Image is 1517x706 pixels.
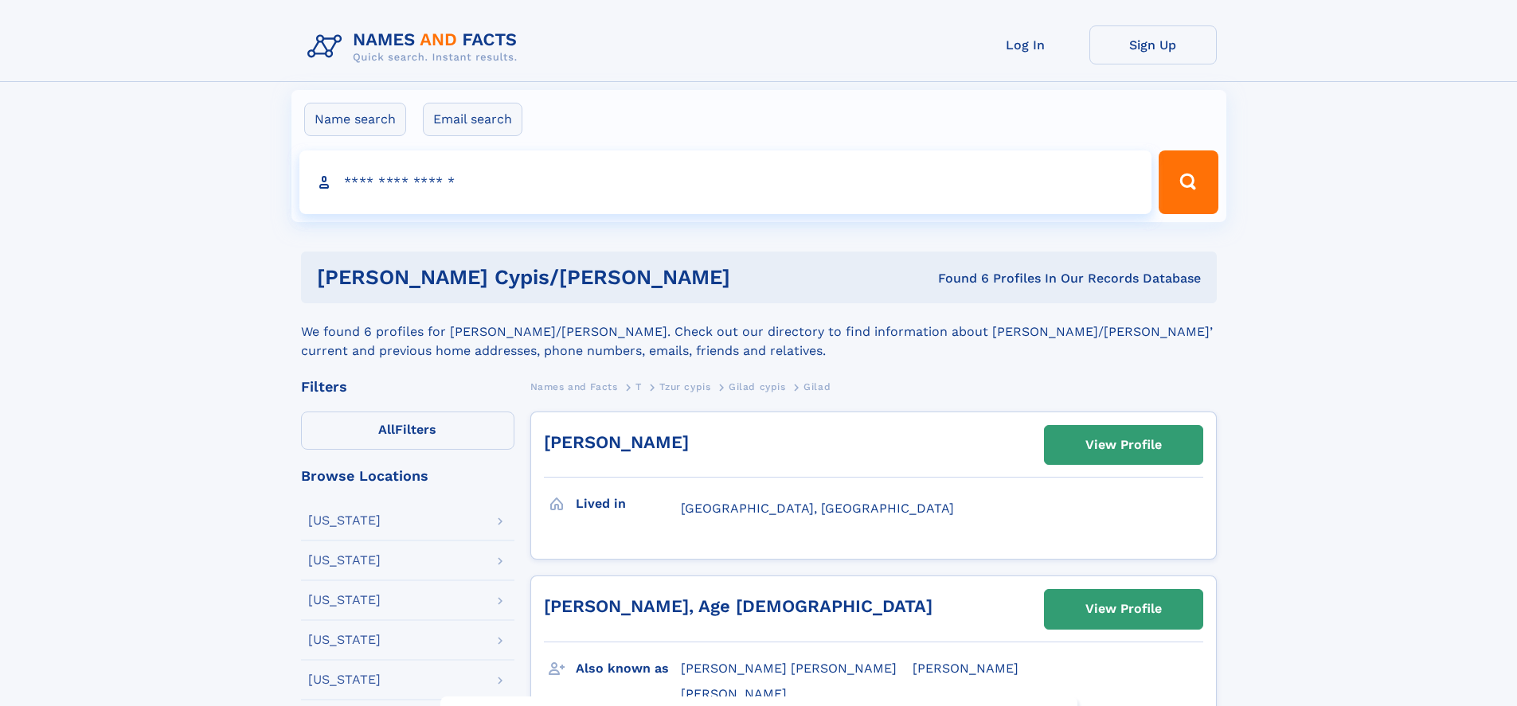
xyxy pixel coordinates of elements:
div: [US_STATE] [308,594,381,607]
a: Gilad cypis [729,376,786,396]
a: Tzur cypis [659,376,710,396]
span: T [635,381,642,392]
span: [PERSON_NAME] [913,661,1019,676]
div: [US_STATE] [308,514,381,527]
div: Browse Locations [301,469,514,483]
h3: Lived in [576,490,681,517]
div: View Profile [1085,427,1162,463]
div: We found 6 profiles for [PERSON_NAME]/[PERSON_NAME]. Check out our directory to find information ... [301,303,1217,361]
label: Filters [301,412,514,450]
label: Name search [304,103,406,136]
span: [PERSON_NAME] [681,686,787,701]
div: [US_STATE] [308,554,381,567]
div: View Profile [1085,591,1162,627]
input: search input [299,150,1152,214]
span: [PERSON_NAME] [PERSON_NAME] [681,661,897,676]
a: Names and Facts [530,376,618,396]
a: View Profile [1045,590,1202,628]
label: Email search [423,103,522,136]
div: [US_STATE] [308,634,381,646]
a: [PERSON_NAME], Age [DEMOGRAPHIC_DATA] [544,596,932,616]
button: Search Button [1159,150,1218,214]
span: Tzur cypis [659,381,710,392]
a: [PERSON_NAME] [544,432,689,452]
span: Gilad [803,381,831,392]
div: [US_STATE] [308,673,381,686]
span: All [378,422,395,437]
h1: [PERSON_NAME] Cypis/[PERSON_NAME] [317,267,835,287]
a: Sign Up [1089,25,1217,64]
div: Filters [301,380,514,394]
img: Logo Names and Facts [301,25,530,68]
div: Found 6 Profiles In Our Records Database [834,270,1201,287]
span: Gilad cypis [729,381,786,392]
a: Log In [962,25,1089,64]
h3: Also known as [576,655,681,682]
span: [GEOGRAPHIC_DATA], [GEOGRAPHIC_DATA] [681,501,954,516]
a: T [635,376,642,396]
a: View Profile [1045,426,1202,464]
